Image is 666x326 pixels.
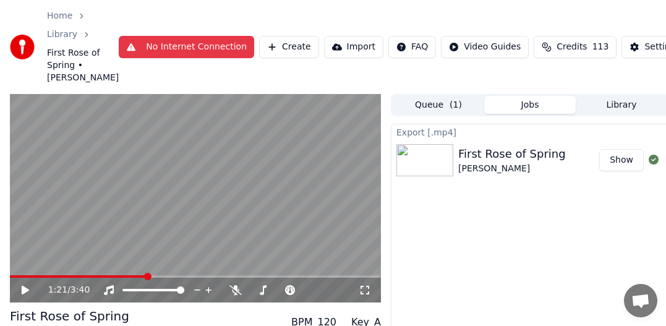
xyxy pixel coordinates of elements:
[10,35,35,59] img: youka
[10,307,129,325] div: First Rose of Spring
[484,96,576,114] button: Jobs
[48,284,67,296] span: 1:21
[47,10,72,22] a: Home
[70,284,90,296] span: 3:40
[458,163,566,175] div: [PERSON_NAME]
[388,36,436,58] button: FAQ
[47,47,119,84] span: First Rose of Spring • [PERSON_NAME]
[47,28,77,41] a: Library
[119,36,254,58] button: No Internet Connection
[48,284,78,296] div: /
[441,36,529,58] button: Video Guides
[450,99,462,111] span: ( 1 )
[324,36,383,58] button: Import
[458,145,566,163] div: First Rose of Spring
[599,149,644,171] button: Show
[47,10,119,84] nav: breadcrumb
[624,284,657,317] div: Open chat
[534,36,617,58] button: Credits113
[259,36,319,58] button: Create
[557,41,587,53] span: Credits
[393,96,484,114] button: Queue
[592,41,609,53] span: 113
